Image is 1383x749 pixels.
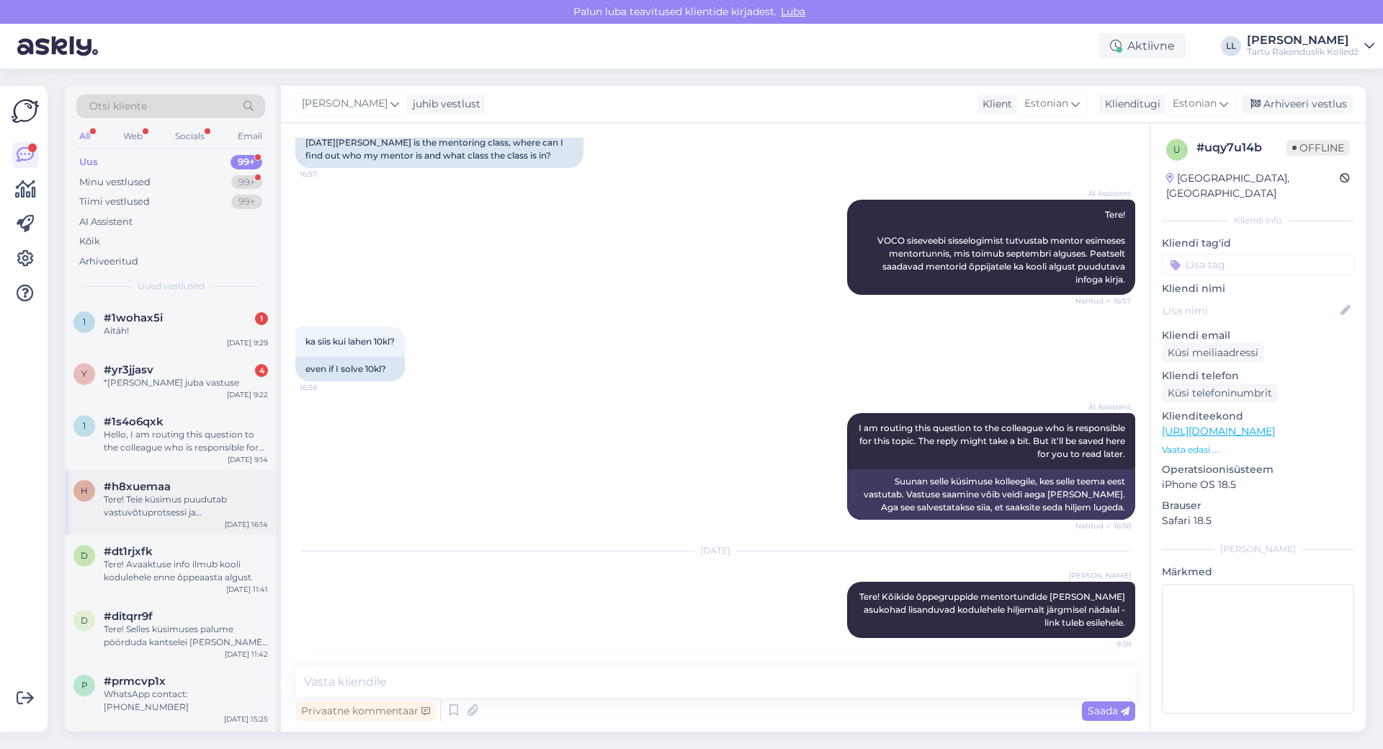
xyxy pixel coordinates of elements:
[79,234,100,249] div: Kõik
[1166,171,1340,201] div: [GEOGRAPHIC_DATA], [GEOGRAPHIC_DATA]
[1024,96,1068,112] span: Estonian
[1173,144,1181,155] span: u
[1162,462,1354,477] p: Operatsioonisüsteem
[1196,139,1286,156] div: # uqy7u14b
[12,97,39,125] img: Askly Logo
[1162,368,1354,384] p: Kliendi telefon
[81,615,88,626] span: d
[847,469,1135,520] div: Suunan selle küsimuse kolleegile, kes selle teema eest vastutab. Vastuse saamine võib veidi aega ...
[228,454,268,465] div: [DATE] 9:14
[104,558,268,584] div: Tere! Avaaktuse info ilmub kooli kodulehele enne õppeaasta algust.
[300,169,354,180] span: 16:57
[226,584,268,595] div: [DATE] 11:41
[977,97,1012,112] div: Klient
[1075,296,1131,306] span: Nähtud ✓ 16:57
[104,324,268,337] div: Aitäh!
[104,623,268,649] div: Tere! Selles küsimuses palume pöörduda kantselei [PERSON_NAME]: [PERSON_NAME]. Kontaktandmed on j...
[79,155,98,169] div: Uus
[1162,443,1354,456] p: Vaata edasi ...
[1221,36,1241,56] div: LL
[79,195,150,209] div: Tiimi vestlused
[255,364,268,377] div: 4
[76,127,93,146] div: All
[104,493,268,519] div: Tere! Teie küsimus puudutab vastuvõtuprotsessi ja ühiselamukohtade jaotamise spetsiifilisi aspekt...
[235,127,265,146] div: Email
[104,545,153,558] span: #dt1rjxfk
[859,591,1127,628] span: Tere! Kõikide õppegruppide mentortundide [PERSON_NAME] asukohad lisanduvad kodulehele hiljemalt j...
[300,382,354,393] span: 16:58
[1098,33,1186,59] div: Aktiivne
[172,127,207,146] div: Socials
[295,130,583,168] div: [DATE][PERSON_NAME] is the mentoring class, where can I find out who my mentor is and what class ...
[1088,704,1129,717] span: Saada
[1162,236,1354,251] p: Kliendi tag'id
[83,316,86,327] span: 1
[1162,564,1354,580] p: Märkmed
[1075,520,1131,531] span: Nähtud ✓ 16:58
[1162,328,1354,343] p: Kliendi email
[231,175,262,190] div: 99+
[231,195,262,209] div: 99+
[1173,96,1217,112] span: Estonian
[1162,425,1275,438] a: [URL][DOMAIN_NAME]
[1247,35,1359,46] div: [PERSON_NAME]
[1247,35,1374,58] a: [PERSON_NAME]Tartu Rakenduslik Kolledž
[81,550,88,561] span: d
[295,544,1135,557] div: [DATE]
[230,155,262,169] div: 99+
[1099,97,1160,112] div: Klienditugi
[81,485,88,496] span: h
[305,336,395,347] span: ka siis kui lahen 10kl?
[79,215,133,229] div: AI Assistent
[227,389,268,400] div: [DATE] 9:22
[1077,402,1131,412] span: AI Assistent
[302,96,388,112] span: [PERSON_NAME]
[1247,46,1359,58] div: Tartu Rakenduslik Kolledž
[1162,513,1354,528] p: Safari 18.5
[1162,343,1264,363] div: Küsi meiliaadressi
[1162,254,1354,275] input: Lisa tag
[79,254,138,269] div: Arhiveeritud
[859,422,1127,459] span: I am routing this question to the colleague who is responsible for this topic. The reply might ta...
[138,280,205,293] span: Uued vestlused
[104,363,153,376] span: #yr3jjasv
[407,97,480,112] div: juhib vestlust
[295,357,405,381] div: even if I solve 10kl?
[1077,188,1131,199] span: AI Assistent
[1286,140,1350,156] span: Offline
[104,610,153,623] span: #ditqrr9f
[776,5,810,18] span: Luba
[1162,214,1354,227] div: Kliendi info
[227,337,268,348] div: [DATE] 9:29
[225,649,268,660] div: [DATE] 11:42
[1242,94,1353,114] div: Arhiveeri vestlus
[1162,498,1354,513] p: Brauser
[104,688,268,714] div: WhatsApp contact: [PHONE_NUMBER]
[83,420,86,431] span: 1
[81,680,88,691] span: p
[225,519,268,530] div: [DATE] 16:14
[104,480,171,493] span: #h8xuemaa
[120,127,146,146] div: Web
[295,701,436,721] div: Privaatne kommentaar
[1162,543,1354,556] div: [PERSON_NAME]
[81,368,87,379] span: y
[104,675,166,688] span: #prmcvp1x
[1162,384,1278,403] div: Küsi telefoninumbrit
[104,428,268,454] div: Hello, I am routing this question to the colleague who is responsible for this topic. The reply m...
[104,376,268,389] div: *[PERSON_NAME] juba vastuse
[89,99,147,114] span: Otsi kliente
[1069,570,1131,581] span: [PERSON_NAME]
[1162,409,1354,424] p: Klienditeekond
[224,714,268,724] div: [DATE] 15:25
[1162,477,1354,492] p: iPhone OS 18.5
[1163,303,1338,319] input: Lisa nimi
[104,311,163,324] span: #1wohax5i
[1162,281,1354,296] p: Kliendi nimi
[79,175,151,190] div: Minu vestlused
[1077,639,1131,650] span: 9:38
[255,312,268,325] div: 1
[104,415,164,428] span: #1s4o6qxk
